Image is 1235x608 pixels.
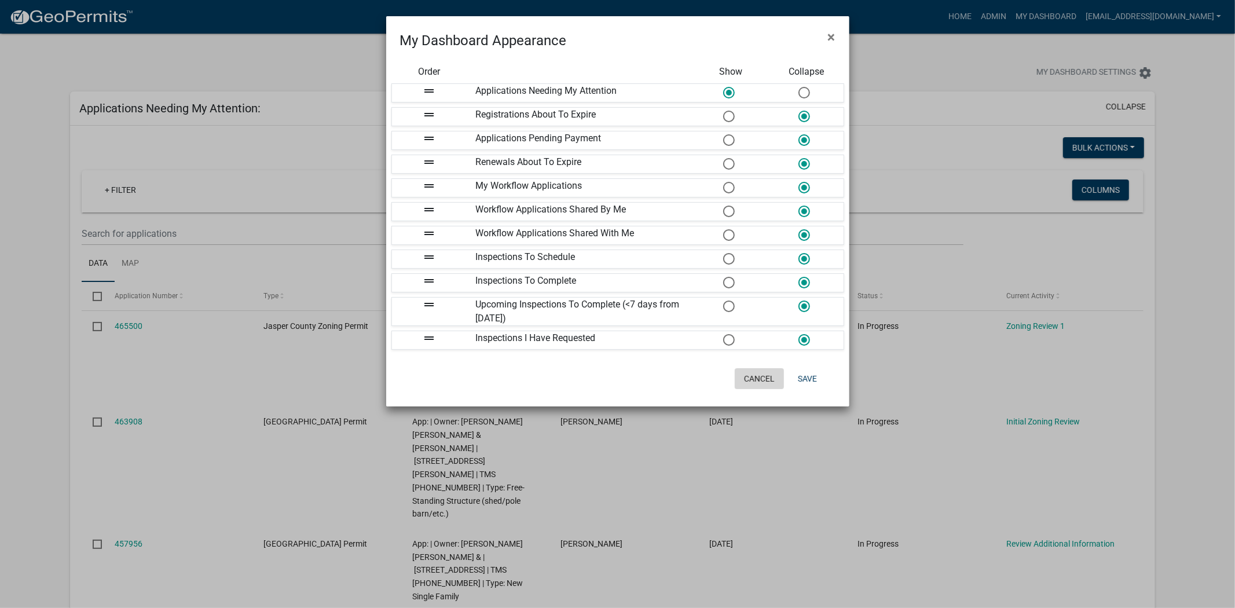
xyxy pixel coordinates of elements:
div: Renewals About To Expire [467,155,693,173]
h4: My Dashboard Appearance [400,30,567,51]
i: drag_handle [423,203,437,217]
i: drag_handle [423,274,437,288]
div: Workflow Applications Shared With Me [467,226,693,244]
i: drag_handle [423,250,437,264]
div: Workflow Applications Shared By Me [467,203,693,221]
i: drag_handle [423,108,437,122]
div: Applications Pending Payment [467,131,693,149]
i: drag_handle [423,331,437,345]
i: drag_handle [423,179,437,193]
div: Applications Needing My Attention [467,84,693,102]
button: Close [819,21,845,53]
div: Inspections To Schedule [467,250,693,268]
div: Order [391,65,467,79]
button: Cancel [735,368,784,389]
div: Inspections I Have Requested [467,331,693,349]
i: drag_handle [423,298,437,312]
i: drag_handle [423,84,437,98]
span: × [828,29,835,45]
div: My Workflow Applications [467,179,693,197]
div: Show [693,65,768,79]
div: Upcoming Inspections To Complete (<7 days from [DATE]) [467,298,693,325]
div: Collapse [768,65,844,79]
i: drag_handle [423,226,437,240]
i: drag_handle [423,155,437,169]
i: drag_handle [423,131,437,145]
div: Inspections To Complete [467,274,693,292]
button: Save [789,368,826,389]
div: Registrations About To Expire [467,108,693,126]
